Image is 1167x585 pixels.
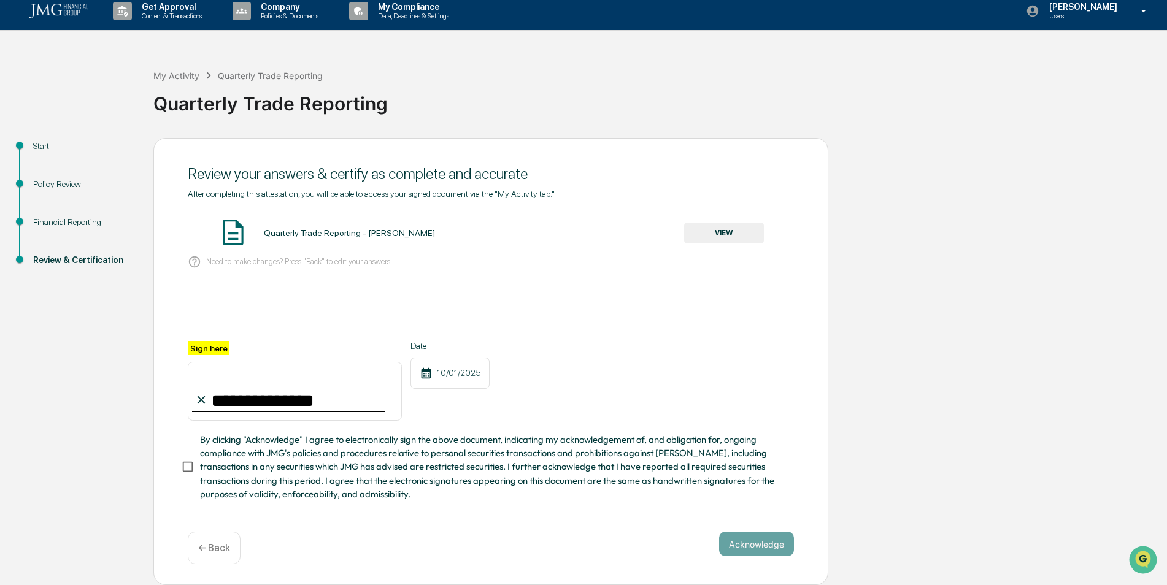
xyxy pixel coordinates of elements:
[188,189,555,199] span: After completing this attestation, you will be able to access your signed document via the "My Ac...
[12,179,22,189] div: 🔎
[218,217,248,248] img: Document Icon
[7,150,84,172] a: 🖐️Preclearance
[368,2,455,12] p: My Compliance
[12,156,22,166] div: 🖐️
[410,357,490,389] div: 10/01/2025
[684,223,764,243] button: VIEW
[33,178,134,191] div: Policy Review
[84,150,157,172] a: 🗄️Attestations
[122,208,148,217] span: Pylon
[218,71,323,81] div: Quarterly Trade Reporting
[7,173,82,195] a: 🔎Data Lookup
[200,433,784,501] span: By clicking "Acknowledge" I agree to electronically sign the above document, indicating my acknow...
[25,178,77,190] span: Data Lookup
[33,216,134,229] div: Financial Reporting
[25,155,79,167] span: Preclearance
[188,165,794,183] div: Review your answers & certify as complete and accurate
[198,542,230,554] p: ← Back
[42,94,201,106] div: Start new chat
[1128,545,1161,578] iframe: Open customer support
[206,257,390,266] p: Need to make changes? Press "Back" to edit your answers
[33,140,134,153] div: Start
[264,228,435,238] div: Quarterly Trade Reporting - [PERSON_NAME]
[719,532,794,556] button: Acknowledge
[1039,2,1123,12] p: [PERSON_NAME]
[87,207,148,217] a: Powered byPylon
[410,341,490,351] label: Date
[101,155,152,167] span: Attestations
[153,71,199,81] div: My Activity
[1039,12,1123,20] p: Users
[209,97,223,112] button: Start new chat
[12,26,223,45] p: How can we help?
[132,12,208,20] p: Content & Transactions
[42,106,155,116] div: We're available if you need us!
[12,94,34,116] img: 1746055101610-c473b297-6a78-478c-a979-82029cc54cd1
[132,2,208,12] p: Get Approval
[251,12,325,20] p: Policies & Documents
[33,254,134,267] div: Review & Certification
[89,156,99,166] div: 🗄️
[368,12,455,20] p: Data, Deadlines & Settings
[29,4,88,18] img: logo
[153,83,1161,115] div: Quarterly Trade Reporting
[188,341,229,355] label: Sign here
[251,2,325,12] p: Company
